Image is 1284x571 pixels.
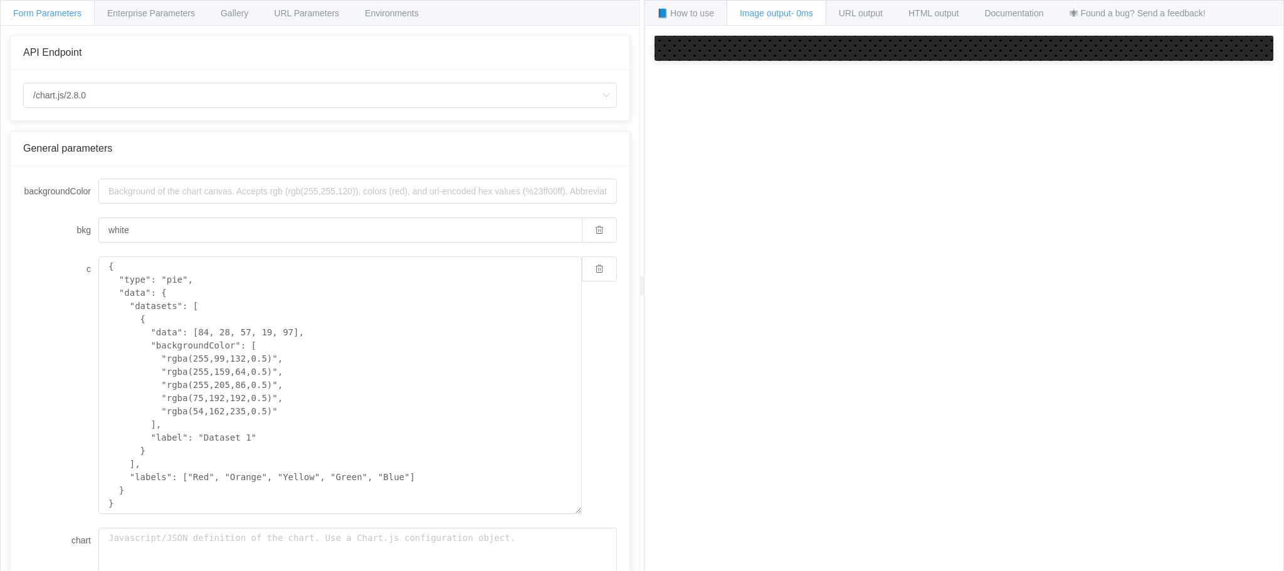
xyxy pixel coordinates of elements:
[13,8,82,18] span: Form Parameters
[274,8,339,18] span: URL Parameters
[791,8,813,18] span: - 0ms
[365,8,419,18] span: Environments
[221,8,248,18] span: Gallery
[23,256,98,281] label: c
[98,179,617,204] input: Background of the chart canvas. Accepts rgb (rgb(255,255,120)), colors (red), and url-encoded hex...
[908,8,959,18] span: HTML output
[657,8,714,18] span: 📘 How to use
[23,217,98,243] label: bkg
[23,179,98,204] label: backgroundColor
[1070,8,1206,18] span: 🕷 Found a bug? Send a feedback!
[107,8,195,18] span: Enterprise Parameters
[984,8,1043,18] span: Documentation
[23,528,98,553] label: chart
[98,217,582,243] input: Background of the chart canvas. Accepts rgb (rgb(255,255,120)), colors (red), and url-encoded hex...
[23,83,617,108] input: Select
[839,8,883,18] span: URL output
[740,8,813,18] span: Image output
[23,143,112,154] span: General parameters
[23,47,82,58] span: API Endpoint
